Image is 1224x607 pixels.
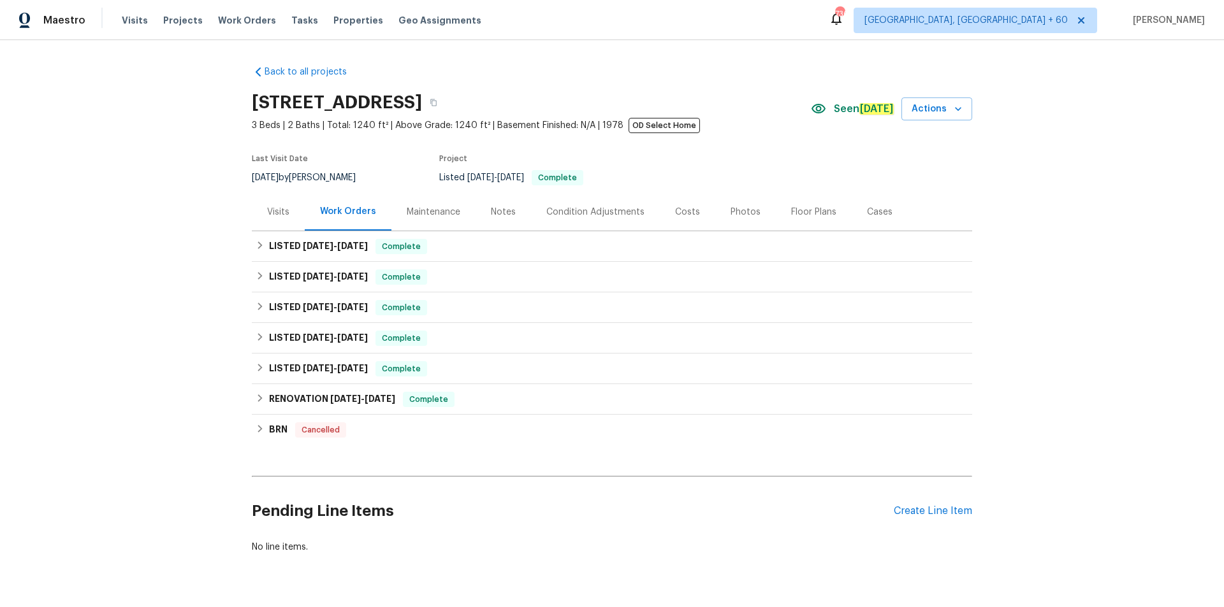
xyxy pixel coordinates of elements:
[330,394,361,403] span: [DATE]
[269,239,368,254] h6: LISTED
[333,14,383,27] span: Properties
[422,91,445,114] button: Copy Address
[791,206,836,218] div: Floor Plans
[269,269,368,285] h6: LISTED
[337,333,368,342] span: [DATE]
[546,206,645,218] div: Condition Adjustments
[252,155,308,162] span: Last Visit Date
[303,272,333,281] span: [DATE]
[834,103,894,115] span: Seen
[835,8,844,20] div: 736
[252,231,972,262] div: LISTED [DATE]-[DATE]Complete
[377,301,426,314] span: Complete
[269,331,368,346] h6: LISTED
[303,303,333,311] span: [DATE]
[629,118,700,133] span: OD Select Home
[252,262,972,292] div: LISTED [DATE]-[DATE]Complete
[439,173,583,182] span: Listed
[163,14,203,27] span: Projects
[467,173,524,182] span: -
[303,241,333,250] span: [DATE]
[467,173,494,182] span: [DATE]
[377,362,426,375] span: Complete
[252,96,422,109] h2: [STREET_ADDRESS]
[901,97,972,121] button: Actions
[675,206,700,218] div: Costs
[303,364,333,373] span: [DATE]
[337,241,368,250] span: [DATE]
[404,393,453,406] span: Complete
[377,271,426,283] span: Complete
[1128,14,1205,27] span: [PERSON_NAME]
[303,272,368,281] span: -
[864,14,1068,27] span: [GEOGRAPHIC_DATA], [GEOGRAPHIC_DATA] + 60
[497,173,524,182] span: [DATE]
[491,206,516,218] div: Notes
[296,424,345,436] span: Cancelled
[894,505,972,517] div: Create Line Item
[303,333,333,342] span: [DATE]
[407,206,460,218] div: Maintenance
[365,394,395,403] span: [DATE]
[303,241,368,250] span: -
[252,119,811,132] span: 3 Beds | 2 Baths | Total: 1240 ft² | Above Grade: 1240 ft² | Basement Finished: N/A | 1978
[320,205,376,218] div: Work Orders
[337,364,368,373] span: [DATE]
[398,14,481,27] span: Geo Assignments
[269,392,395,407] h6: RENOVATION
[252,415,972,445] div: BRN Cancelled
[337,272,368,281] span: [DATE]
[267,206,289,218] div: Visits
[269,300,368,315] h6: LISTED
[269,422,288,438] h6: BRN
[303,364,368,373] span: -
[252,173,279,182] span: [DATE]
[867,206,892,218] div: Cases
[43,14,85,27] span: Maestro
[291,16,318,25] span: Tasks
[377,240,426,253] span: Complete
[269,361,368,376] h6: LISTED
[122,14,148,27] span: Visits
[859,103,894,115] em: [DATE]
[252,482,894,541] h2: Pending Line Items
[218,14,276,27] span: Work Orders
[330,394,395,403] span: -
[303,303,368,311] span: -
[439,155,467,162] span: Project
[252,323,972,353] div: LISTED [DATE]-[DATE]Complete
[377,332,426,345] span: Complete
[252,66,374,78] a: Back to all projects
[303,333,368,342] span: -
[912,101,962,117] span: Actions
[252,292,972,323] div: LISTED [DATE]-[DATE]Complete
[731,206,761,218] div: Photos
[252,353,972,384] div: LISTED [DATE]-[DATE]Complete
[252,170,371,185] div: by [PERSON_NAME]
[252,541,972,553] div: No line items.
[252,384,972,415] div: RENOVATION [DATE]-[DATE]Complete
[337,303,368,311] span: [DATE]
[533,174,582,182] span: Complete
